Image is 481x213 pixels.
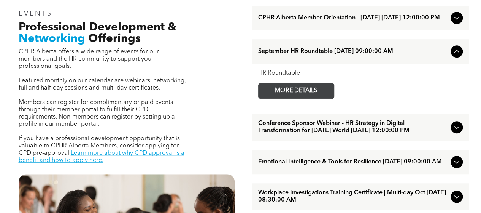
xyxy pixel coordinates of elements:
[258,83,334,99] a: MORE DETAILS
[19,136,180,156] span: If you have a professional development opportunity that is valuable to CPHR Alberta Members, cons...
[258,120,448,135] span: Conference Sponsor Webinar - HR Strategy in Digital Transformation for [DATE] World [DATE] 12:00:...
[258,48,448,55] span: September HR Roundtable [DATE] 09:00:00 AM
[258,14,448,22] span: CPHR Alberta Member Orientation - [DATE] [DATE] 12:00:00 PM
[88,33,141,45] span: Offerings
[19,33,85,45] span: Networking
[19,22,176,33] span: Professional Development &
[258,70,463,77] div: HR Roundtable
[19,78,186,91] span: Featured monthly on our calendar are webinars, networking, full and half-day sessions and multi-d...
[258,189,448,204] span: Workplace Investigations Training Certificate | Multi-day Oct [DATE] 08:30:00 AM
[19,49,159,69] span: CPHR Alberta offers a wide range of events for our members and the HR community to support your p...
[19,10,52,17] span: EVENTS
[258,159,448,166] span: Emotional Intelligence & Tools for Resilience [DATE] 09:00:00 AM
[266,83,326,98] span: MORE DETAILS
[19,150,184,163] a: Learn more about why CPD approval is a benefit and how to apply here.
[19,99,175,127] span: Members can register for complimentary or paid events through their member portal to fulfill thei...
